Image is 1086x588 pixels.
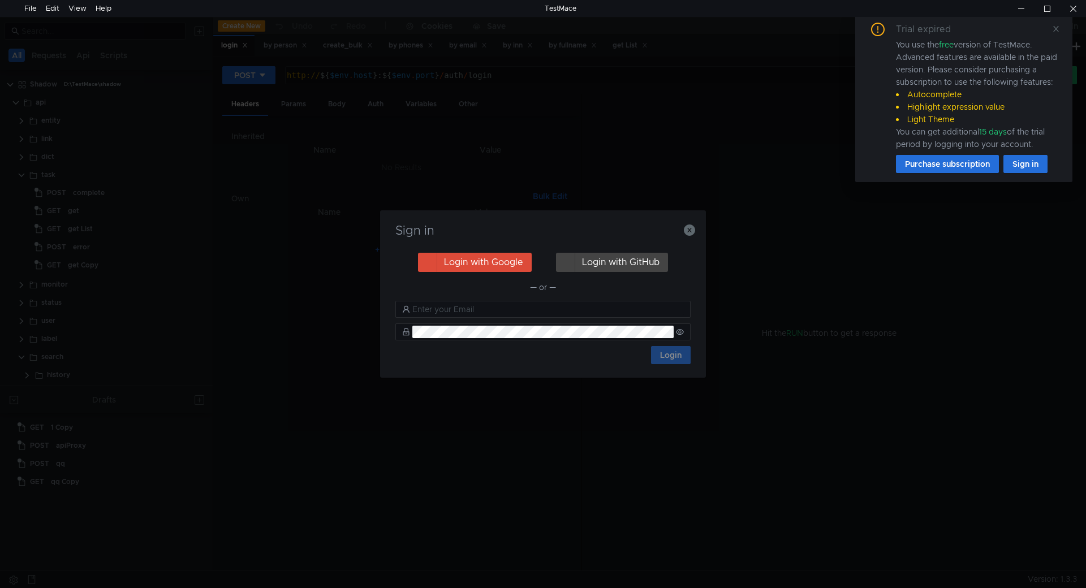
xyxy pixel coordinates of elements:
div: You use the version of TestMace. Advanced features are available in the paid version. Please cons... [896,38,1059,150]
span: 15 days [979,127,1007,137]
input: Enter your Email [412,303,684,315]
li: Autocomplete [896,88,1059,101]
div: — or — [395,280,691,294]
button: Sign in [1003,155,1048,173]
span: free [939,40,954,50]
li: Highlight expression value [896,101,1059,113]
div: You can get additional of the trial period by logging into your account. [896,126,1059,150]
h3: Sign in [394,224,692,237]
button: Login with GitHub [556,253,668,272]
button: Login with Google [418,253,532,272]
div: Trial expired [896,23,964,36]
li: Light Theme [896,113,1059,126]
button: Purchase subscription [896,155,999,173]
